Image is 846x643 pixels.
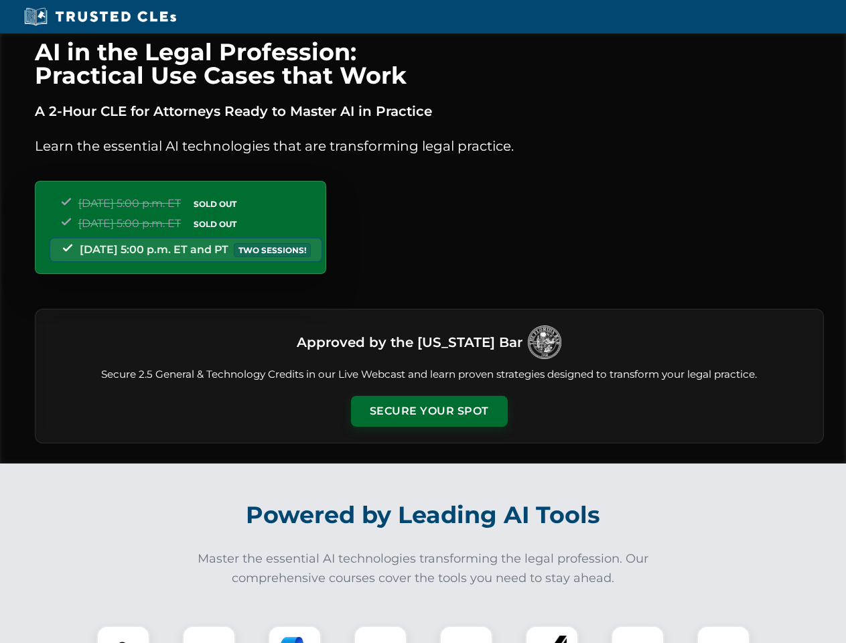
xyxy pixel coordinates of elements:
span: [DATE] 5:00 p.m. ET [78,197,181,210]
img: Trusted CLEs [20,7,180,27]
span: [DATE] 5:00 p.m. ET [78,217,181,230]
p: Learn the essential AI technologies that are transforming legal practice. [35,135,824,157]
p: A 2-Hour CLE for Attorneys Ready to Master AI in Practice [35,100,824,122]
span: SOLD OUT [189,217,241,231]
button: Secure Your Spot [351,396,508,427]
p: Master the essential AI technologies transforming the legal profession. Our comprehensive courses... [189,549,658,588]
h1: AI in the Legal Profession: Practical Use Cases that Work [35,40,824,87]
p: Secure 2.5 General & Technology Credits in our Live Webcast and learn proven strategies designed ... [52,367,807,382]
img: Logo [528,326,561,359]
h2: Powered by Leading AI Tools [52,492,794,539]
span: SOLD OUT [189,197,241,211]
h3: Approved by the [US_STATE] Bar [297,330,522,354]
